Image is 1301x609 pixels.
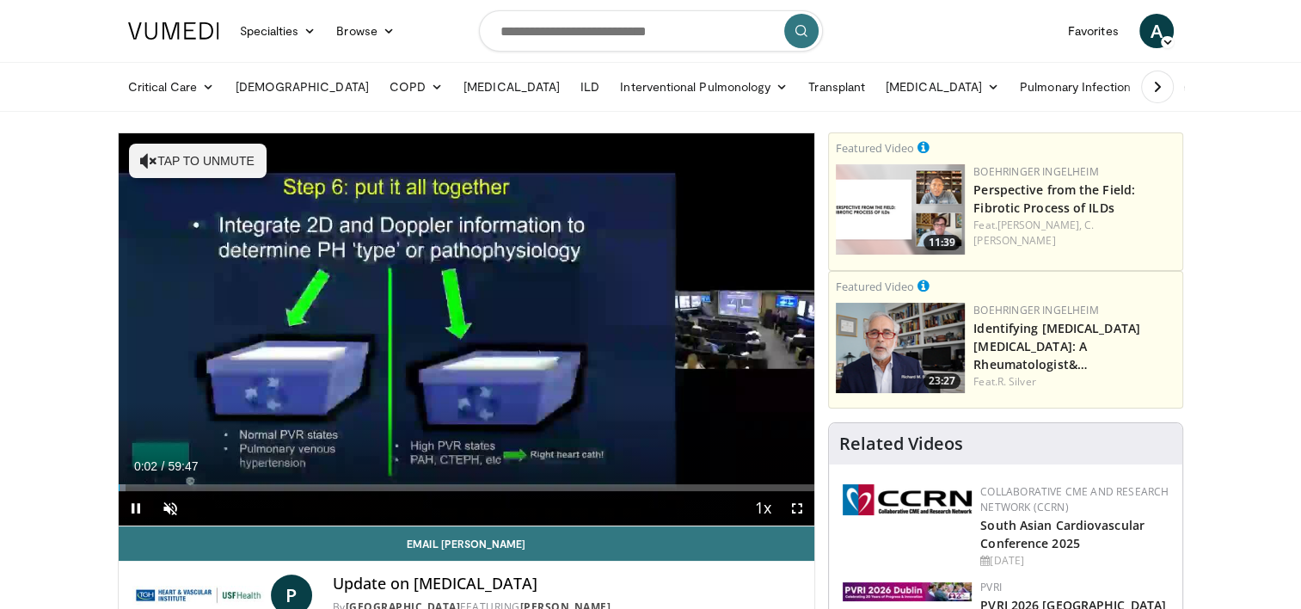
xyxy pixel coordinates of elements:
[326,14,405,48] a: Browse
[1058,14,1129,48] a: Favorites
[875,70,1010,104] a: [MEDICAL_DATA]
[379,70,453,104] a: COPD
[610,70,798,104] a: Interventional Pulmonology
[836,164,965,255] img: 0d260a3c-dea8-4d46-9ffd-2859801fb613.png.150x105_q85_crop-smart_upscale.png
[129,144,267,178] button: Tap to unmute
[798,70,875,104] a: Transplant
[780,491,814,526] button: Fullscreen
[333,575,801,594] h4: Update on [MEDICAL_DATA]
[836,303,965,393] img: dcc7dc38-d620-4042-88f3-56bf6082e623.png.150x105_q85_crop-smart_upscale.png
[997,374,1036,389] a: R. Silver
[836,164,965,255] a: 11:39
[924,373,960,389] span: 23:27
[1010,70,1158,104] a: Pulmonary Infection
[168,459,198,473] span: 59:47
[980,553,1169,569] div: [DATE]
[973,164,1098,179] a: Boehringer Ingelheim
[479,10,823,52] input: Search topics, interventions
[453,70,570,104] a: [MEDICAL_DATA]
[746,491,780,526] button: Playback Rate
[980,484,1169,514] a: Collaborative CME and Research Network (CCRN)
[1139,14,1174,48] a: A
[162,459,165,473] span: /
[839,434,963,454] h4: Related Videos
[973,218,1175,249] div: Feat.
[119,491,153,526] button: Pause
[836,279,914,294] small: Featured Video
[230,14,327,48] a: Specialties
[118,70,225,104] a: Critical Care
[119,484,815,491] div: Progress Bar
[119,526,815,561] a: Email [PERSON_NAME]
[973,181,1135,216] a: Perspective from the Field: Fibrotic Process of ILDs
[973,303,1098,317] a: Boehringer Ingelheim
[924,235,960,250] span: 11:39
[570,70,610,104] a: ILD
[843,484,972,515] img: a04ee3ba-8487-4636-b0fb-5e8d268f3737.png.150x105_q85_autocrop_double_scale_upscale_version-0.2.png
[973,218,1094,248] a: C. [PERSON_NAME]
[836,303,965,393] a: 23:27
[980,517,1145,551] a: South Asian Cardiovascular Conference 2025
[973,320,1140,372] a: Identifying [MEDICAL_DATA] [MEDICAL_DATA]: A Rheumatologist&…
[134,459,157,473] span: 0:02
[153,491,187,526] button: Unmute
[119,133,815,526] video-js: Video Player
[980,580,1002,594] a: PVRI
[997,218,1082,232] a: [PERSON_NAME],
[973,374,1175,390] div: Feat.
[836,140,914,156] small: Featured Video
[843,582,972,601] img: 33783847-ac93-4ca7-89f8-ccbd48ec16ca.webp.150x105_q85_autocrop_double_scale_upscale_version-0.2.jpg
[128,22,219,40] img: VuMedi Logo
[225,70,379,104] a: [DEMOGRAPHIC_DATA]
